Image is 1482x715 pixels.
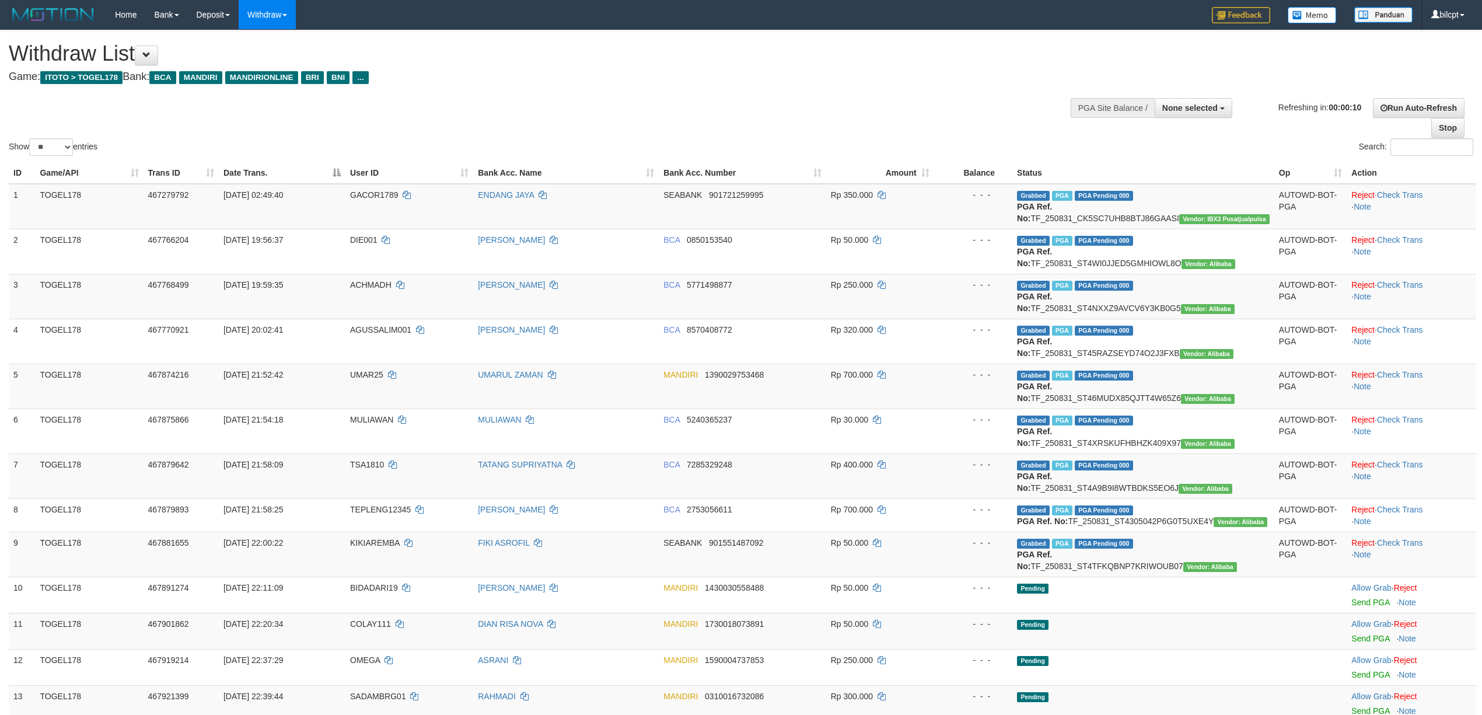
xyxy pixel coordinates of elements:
[478,583,545,592] a: [PERSON_NAME]
[1212,7,1270,23] img: Feedback.jpg
[1394,655,1417,665] a: Reject
[35,532,143,577] td: TOGEL178
[1347,532,1476,577] td: · ·
[939,324,1008,336] div: - - -
[1017,416,1050,425] span: Grabbed
[1052,236,1072,246] span: Marked by bilcs1
[705,370,764,379] span: Copy 1390029753468 to clipboard
[1351,190,1375,200] a: Reject
[223,583,283,592] span: [DATE] 22:11:09
[1075,371,1133,381] span: PGA Pending
[1182,259,1235,269] span: Vendor URL: https://settle4.1velocity.biz
[1017,371,1050,381] span: Grabbed
[478,280,545,290] a: [PERSON_NAME]
[663,692,698,701] span: MANDIRI
[144,162,219,184] th: Trans ID: activate to sort column ascending
[1347,229,1476,274] td: · ·
[148,460,189,469] span: 467879642
[1274,454,1347,498] td: AUTOWD-BOT-PGA
[148,235,189,245] span: 467766204
[1052,416,1072,425] span: Marked by bilcs1
[687,415,732,424] span: Copy 5240365237 to clipboard
[1351,619,1393,629] span: ·
[223,619,283,629] span: [DATE] 22:20:34
[350,619,391,629] span: COLAY111
[939,234,1008,246] div: - - -
[148,692,189,701] span: 467921399
[350,370,383,379] span: UMAR25
[1052,461,1072,470] span: Marked by bilcs1
[1347,613,1476,649] td: ·
[939,369,1008,381] div: - - -
[705,583,764,592] span: Copy 1430030558488 to clipboard
[9,364,35,409] td: 5
[1377,190,1423,200] a: Check Trans
[1017,692,1048,702] span: Pending
[219,162,345,184] th: Date Trans.: activate to sort column descending
[939,414,1008,425] div: - - -
[35,454,143,498] td: TOGEL178
[1274,364,1347,409] td: AUTOWD-BOT-PGA
[1075,281,1133,291] span: PGA Pending
[1354,247,1371,256] a: Note
[1351,415,1375,424] a: Reject
[1017,191,1050,201] span: Grabbed
[1017,472,1052,493] b: PGA Ref. No:
[223,460,283,469] span: [DATE] 21:58:09
[223,655,283,665] span: [DATE] 22:37:29
[1394,692,1417,701] a: Reject
[1017,337,1052,358] b: PGA Ref. No:
[1183,562,1237,572] span: Vendor URL: https://settle4.1velocity.biz
[350,190,398,200] span: GACOR1789
[9,409,35,454] td: 6
[148,370,189,379] span: 467874216
[1012,162,1274,184] th: Status
[9,319,35,364] td: 4
[939,618,1008,630] div: - - -
[831,655,873,665] span: Rp 250.000
[1017,202,1052,223] b: PGA Ref. No:
[1351,370,1375,379] a: Reject
[35,409,143,454] td: TOGEL178
[148,415,189,424] span: 467875866
[1181,439,1235,449] span: Vendor URL: https://settle4.1velocity.biz
[659,162,826,184] th: Bank Acc. Number: activate to sort column ascending
[35,649,143,685] td: TOGEL178
[1347,184,1476,229] td: · ·
[1274,409,1347,454] td: AUTOWD-BOT-PGA
[301,71,324,84] span: BRI
[1351,538,1375,547] a: Reject
[9,71,976,83] h4: Game: Bank:
[478,190,534,200] a: ENDANG JAYA
[9,613,35,649] td: 11
[1373,98,1464,118] a: Run Auto-Refresh
[35,319,143,364] td: TOGEL178
[1354,382,1371,391] a: Note
[831,325,873,334] span: Rp 320.000
[223,505,283,514] span: [DATE] 21:58:25
[1351,505,1375,514] a: Reject
[9,229,35,274] td: 2
[1017,620,1048,630] span: Pending
[1347,409,1476,454] td: · ·
[705,655,764,665] span: Copy 1590004737853 to clipboard
[9,138,97,156] label: Show entries
[831,505,873,514] span: Rp 700.000
[478,415,521,424] a: MULIAWAN
[1351,598,1389,607] a: Send PGA
[1017,281,1050,291] span: Grabbed
[478,460,562,469] a: TATANG SUPRIYATNA
[1012,364,1274,409] td: TF_250831_ST46MUDX85QJTT4W65Z6
[1274,532,1347,577] td: AUTOWD-BOT-PGA
[478,538,529,547] a: FIKI ASROFIL
[1052,539,1072,549] span: Marked by bilcs1
[1351,583,1393,592] span: ·
[1012,498,1274,532] td: TF_250831_ST4305042P6G0T5UXE4Y
[1354,472,1371,481] a: Note
[40,71,123,84] span: ITOTO > TOGEL178
[1017,517,1068,526] b: PGA Ref. No:
[1017,292,1052,313] b: PGA Ref. No:
[1274,184,1347,229] td: AUTOWD-BOT-PGA
[35,184,143,229] td: TOGEL178
[478,505,545,514] a: [PERSON_NAME]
